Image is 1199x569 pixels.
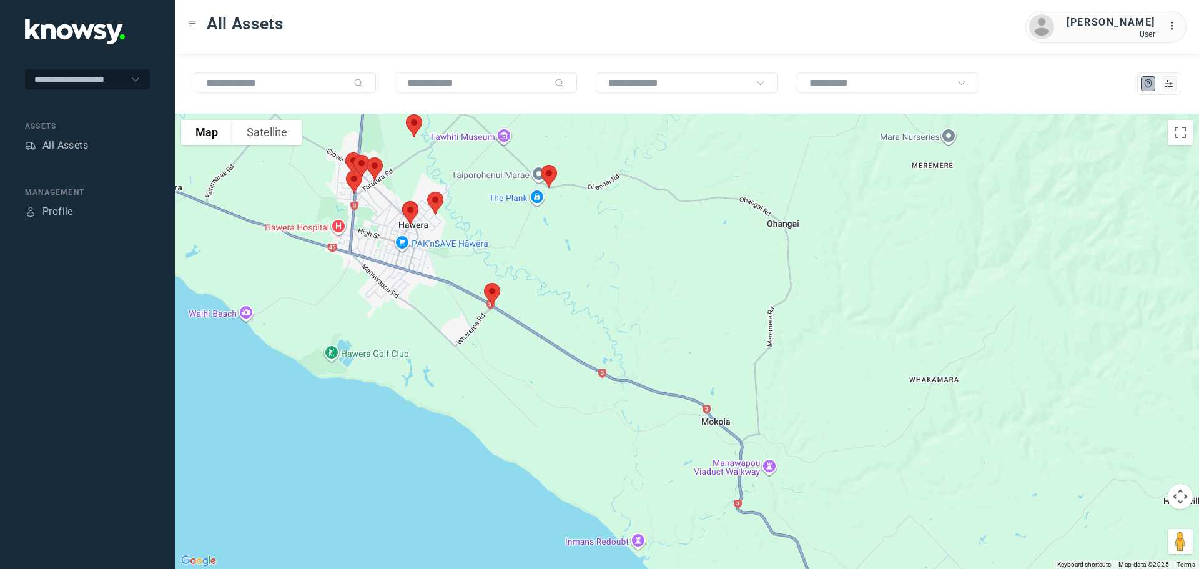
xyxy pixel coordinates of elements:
tspan: ... [1168,21,1181,31]
div: Management [25,187,150,198]
div: Search [555,78,565,88]
div: Assets [25,140,36,151]
div: All Assets [42,138,88,153]
img: Application Logo [25,19,125,44]
div: List [1163,78,1175,89]
a: Terms (opens in new tab) [1177,561,1195,568]
div: Profile [42,204,73,219]
a: Open this area in Google Maps (opens a new window) [178,553,219,569]
img: avatar.png [1029,14,1054,39]
a: ProfileProfile [25,204,73,219]
button: Map camera controls [1168,484,1193,509]
img: Google [178,553,219,569]
div: Profile [25,206,36,217]
div: Toggle Menu [188,19,197,28]
button: Drag Pegman onto the map to open Street View [1168,529,1193,554]
button: Show satellite imagery [232,120,302,145]
button: Keyboard shortcuts [1057,560,1111,569]
span: All Assets [207,12,284,35]
span: Map data ©2025 [1118,561,1169,568]
button: Show street map [181,120,232,145]
div: User [1067,30,1155,39]
div: Map [1143,78,1154,89]
div: : [1168,19,1183,36]
a: AssetsAll Assets [25,138,88,153]
div: : [1168,19,1183,34]
button: Toggle fullscreen view [1168,120,1193,145]
div: Search [353,78,363,88]
div: [PERSON_NAME] [1067,15,1155,30]
div: Assets [25,121,150,132]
